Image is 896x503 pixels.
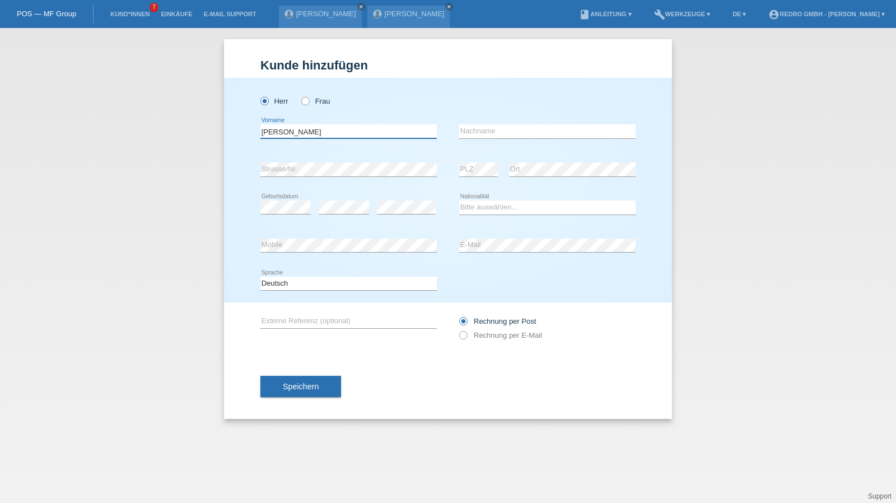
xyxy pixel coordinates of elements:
a: DE ▾ [727,11,752,17]
a: bookAnleitung ▾ [573,11,637,17]
a: [PERSON_NAME] [296,10,356,18]
label: Rechnung per Post [459,317,536,325]
a: Kund*innen [105,11,155,17]
i: book [579,9,590,20]
a: POS — MF Group [17,10,76,18]
label: Frau [301,97,330,105]
i: close [446,4,452,10]
a: close [357,3,365,11]
button: Speichern [260,376,341,397]
i: close [358,4,364,10]
a: E-Mail Support [198,11,262,17]
a: buildWerkzeuge ▾ [648,11,716,17]
input: Rechnung per E-Mail [459,331,466,345]
span: Speichern [283,382,319,391]
input: Herr [260,97,268,104]
i: build [654,9,665,20]
a: close [445,3,453,11]
input: Frau [301,97,309,104]
i: account_circle [768,9,780,20]
label: Herr [260,97,288,105]
input: Rechnung per Post [459,317,466,331]
h1: Kunde hinzufügen [260,58,636,72]
span: 7 [150,3,158,12]
a: Einkäufe [155,11,198,17]
a: [PERSON_NAME] [385,10,445,18]
a: account_circleRedro GmbH - [PERSON_NAME] ▾ [763,11,890,17]
label: Rechnung per E-Mail [459,331,542,339]
a: Support [868,492,892,500]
